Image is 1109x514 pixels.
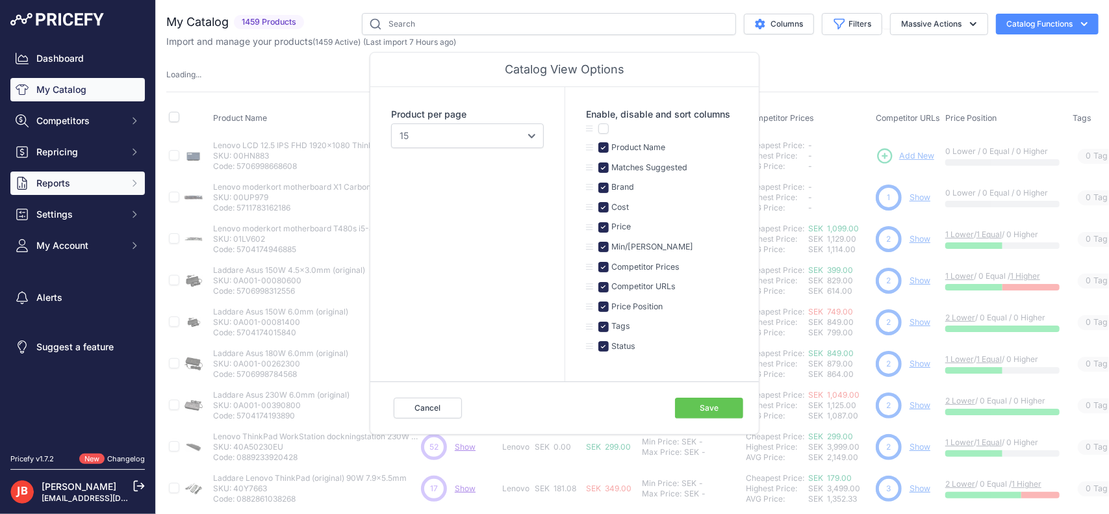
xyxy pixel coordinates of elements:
[808,431,853,441] a: SEK 299.00
[876,147,934,165] a: Add New
[822,13,882,35] button: Filters
[213,348,348,359] p: Laddare Asus 180W 6.0mm (original)
[746,140,804,150] a: Cheapest Price:
[945,271,1060,281] p: / 0 Equal /
[910,192,930,202] a: Show
[746,328,808,338] div: AVG Price:
[1010,271,1040,281] a: 1 Higher
[746,265,804,275] a: Cheapest Price:
[808,411,871,421] div: SEK 1,087.00
[213,140,421,151] p: Lenovo LCD 12.5 IPS FHD 1920x1080 ThinkPad X260 X270 X280 A275 00HN883 00HN884
[808,307,853,316] a: SEK 749.00
[362,13,736,35] input: Search
[899,150,934,162] span: Add New
[684,489,699,499] div: SEK
[213,113,267,123] span: Product Name
[746,192,808,203] div: Highest Price:
[746,234,808,244] div: Highest Price:
[213,276,365,286] p: SKU: 0A001-00080600
[586,108,738,121] label: Enable, disable and sort columns
[945,113,997,123] span: Price Position
[808,390,860,400] a: SEK 1,049.00
[166,13,229,31] h2: My Catalog
[609,261,680,274] label: Competitor Prices
[808,182,812,192] span: -
[429,441,439,453] span: 52
[213,431,421,442] p: Lenovo ThinkPad WorkStation dockningstation 230W P50/P51/P70/P71 (ej AC)
[910,317,930,327] a: Show
[213,369,348,379] p: Code: 5706998784568
[166,70,201,79] span: Loading
[887,483,891,495] span: 3
[746,431,804,441] a: Cheapest Price:
[910,359,930,368] a: Show
[213,265,365,276] p: Laddare Asus 150W 4.5x3.0mm (original)
[746,359,808,369] div: Highest Price:
[10,286,145,309] a: Alerts
[945,271,974,281] a: 1 Lower
[887,400,891,411] span: 2
[642,447,682,457] div: Max Price:
[945,229,974,239] a: 1 Lower
[609,341,635,353] label: Status
[746,452,808,463] div: AVG Price:
[887,192,891,203] span: 1
[213,328,348,338] p: Code: 5704174015840
[609,320,630,333] label: Tags
[642,478,679,489] div: Min Price:
[808,348,854,358] a: SEK 849.00
[36,208,121,221] span: Settings
[10,47,145,438] nav: Sidebar
[213,359,348,369] p: SKU: 0A001-00262300
[808,203,812,212] span: -
[887,275,891,287] span: 2
[746,369,808,379] div: AVG Price:
[910,483,930,493] a: Show
[699,489,706,499] div: -
[609,201,629,214] label: Cost
[609,162,687,174] label: Matches Suggested
[876,113,940,123] span: Competitor URLs
[586,442,631,452] span: SEK 299.00
[502,483,529,494] p: Lenovo
[196,70,201,79] span: ...
[1086,400,1091,412] span: 0
[36,114,121,127] span: Competitors
[213,224,410,234] p: Lenovo moderkort motherboard T480s i5-8250u 8GB
[887,441,891,453] span: 2
[213,203,421,213] p: Code: 5711783162186
[746,390,804,400] a: Cheapest Price:
[363,37,456,47] span: (Last import 7 Hours ago)
[808,483,860,493] span: SEK 3,499.00
[1073,113,1091,123] span: Tags
[36,146,121,159] span: Repricing
[609,301,663,313] label: Price Position
[976,229,1002,239] a: 1 Equal
[10,140,145,164] button: Repricing
[746,411,808,421] div: AVG Price:
[746,307,804,316] a: Cheapest Price:
[213,161,421,172] p: Code: 5706998668608
[746,151,808,161] div: Highest Price:
[696,437,703,447] div: -
[945,437,974,447] a: 1 Lower
[213,286,365,296] p: Code: 5706998312556
[213,151,421,161] p: SKU: 00HN883
[945,146,1060,157] p: 0 Lower / 0 Equal / 0 Higher
[535,442,571,452] span: SEK 0.00
[370,53,759,87] div: Catalog View Options
[213,473,407,483] p: Laddare Lenovo ThinkPad (original) 90W 7.9x5.5mm
[746,483,808,494] div: Highest Price:
[746,494,808,504] div: AVG Price:
[10,454,54,465] div: Pricefy v1.7.2
[1086,483,1091,495] span: 0
[746,286,808,296] div: AVG Price:
[746,276,808,286] div: Highest Price:
[213,442,421,452] p: SKU: 40A50230EU
[10,234,145,257] button: My Account
[910,234,930,244] a: Show
[976,354,1002,364] a: 1 Equal
[10,203,145,226] button: Settings
[213,494,407,504] p: Code: 0882861038268
[808,328,871,338] div: SEK 799.00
